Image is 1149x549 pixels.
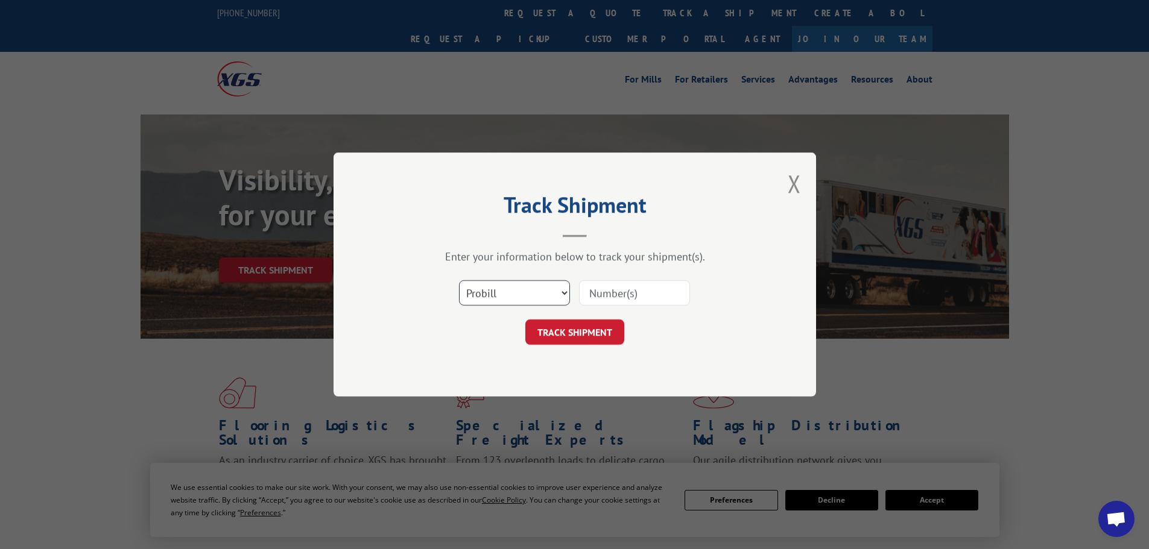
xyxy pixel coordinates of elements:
[579,280,690,306] input: Number(s)
[788,168,801,199] button: Close modal
[1098,501,1135,537] a: Open chat
[394,249,756,263] div: Enter your information below to track your shipment(s).
[394,196,756,219] h2: Track Shipment
[525,319,624,345] button: TRACK SHIPMENT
